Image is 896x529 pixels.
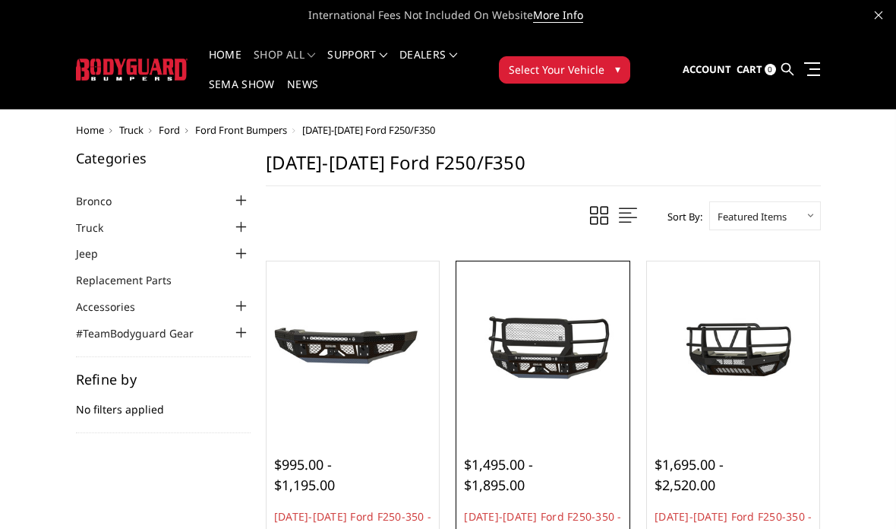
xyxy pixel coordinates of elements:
a: Truck [76,220,122,236]
h5: Categories [76,151,251,165]
a: SEMA Show [209,79,275,109]
span: ▾ [615,61,620,77]
a: Ford [159,123,180,137]
button: Select Your Vehicle [499,56,630,84]
a: Jeep [76,245,117,261]
span: 0 [765,64,776,75]
span: $1,695.00 - $2,520.00 [655,455,724,494]
a: More Info [533,8,583,23]
img: 2023-2026 Ford F250-350 - FT Series - Extreme Front Bumper [460,309,626,387]
a: Accessories [76,299,154,315]
a: Cart 0 [737,49,776,90]
span: Select Your Vehicle [509,62,604,78]
span: [DATE]-[DATE] Ford F250/F350 [302,123,435,137]
a: Bronco [76,193,131,209]
a: Account [683,49,731,90]
a: Home [76,123,104,137]
a: 2023-2026 Ford F250-350 - T2 Series - Extreme Front Bumper (receiver or winch) 2023-2026 Ford F25... [651,265,816,431]
a: News [287,79,318,109]
span: $1,495.00 - $1,895.00 [464,455,533,494]
span: Account [683,62,731,76]
a: Support [327,49,387,79]
img: 2023-2026 Ford F250-350 - T2 Series - Extreme Front Bumper (receiver or winch) [651,302,816,394]
h5: Refine by [76,372,251,386]
a: shop all [254,49,315,79]
label: Sort By: [659,205,702,228]
a: Home [209,49,241,79]
a: 2023-2026 Ford F250-350 - FT Series - Extreme Front Bumper 2023-2026 Ford F250-350 - FT Series - ... [460,265,626,431]
a: Truck [119,123,144,137]
span: $995.00 - $1,195.00 [274,455,335,494]
div: No filters applied [76,372,251,433]
img: 2023-2025 Ford F250-350 - FT Series - Base Front Bumper [270,309,436,387]
a: Dealers [399,49,457,79]
a: #TeamBodyguard Gear [76,325,213,341]
h1: [DATE]-[DATE] Ford F250/F350 [266,151,821,186]
a: 2023-2025 Ford F250-350 - FT Series - Base Front Bumper [270,265,436,431]
img: BODYGUARD BUMPERS [76,59,188,81]
span: Cart [737,62,762,76]
a: Ford Front Bumpers [195,123,287,137]
a: Replacement Parts [76,272,191,288]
